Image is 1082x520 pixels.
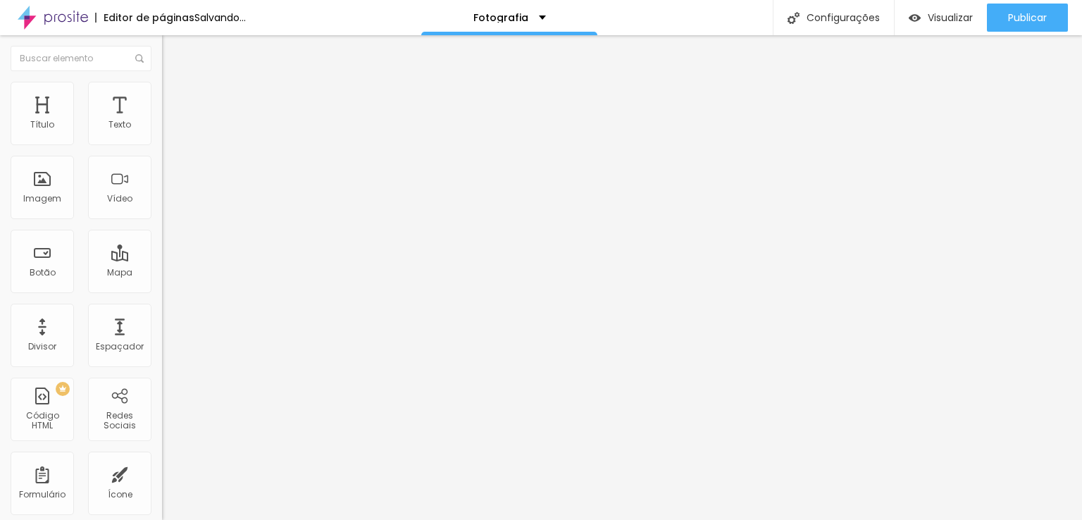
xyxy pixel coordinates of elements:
img: view-1.svg [909,12,921,24]
button: Publicar [987,4,1068,32]
div: Editor de páginas [95,13,194,23]
span: Publicar [1008,12,1047,23]
div: Código HTML [14,411,70,431]
div: Ícone [108,490,132,500]
span: Visualizar [928,12,973,23]
div: Divisor [28,342,56,352]
div: Botão [30,268,56,278]
button: Visualizar [895,4,987,32]
div: Título [30,120,54,130]
div: Formulário [19,490,66,500]
div: Salvando... [194,13,246,23]
div: Texto [108,120,131,130]
div: Espaçador [96,342,144,352]
img: Icone [135,54,144,63]
div: Imagem [23,194,61,204]
div: Vídeo [107,194,132,204]
p: Fotografia [473,13,528,23]
img: Icone [788,12,800,24]
input: Buscar elemento [11,46,151,71]
div: Redes Sociais [92,411,147,431]
div: Mapa [107,268,132,278]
